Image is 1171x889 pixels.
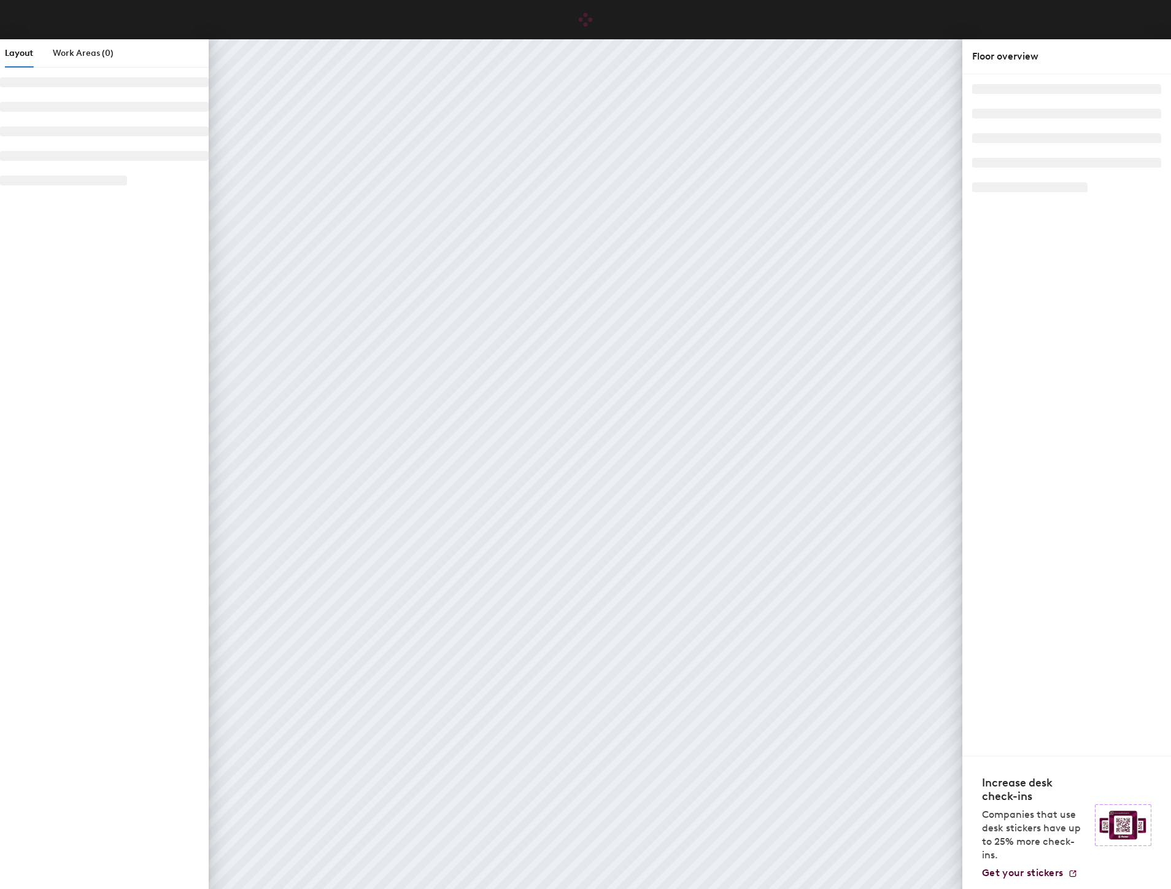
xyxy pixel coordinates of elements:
[982,867,1078,879] a: Get your stickers
[982,776,1088,803] h4: Increase desk check-ins
[972,49,1161,64] div: Floor overview
[982,867,1063,879] span: Get your stickers
[53,48,114,58] span: Work Areas (0)
[1095,804,1151,846] img: Sticker logo
[5,48,33,58] span: Layout
[982,808,1088,862] p: Companies that use desk stickers have up to 25% more check-ins.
